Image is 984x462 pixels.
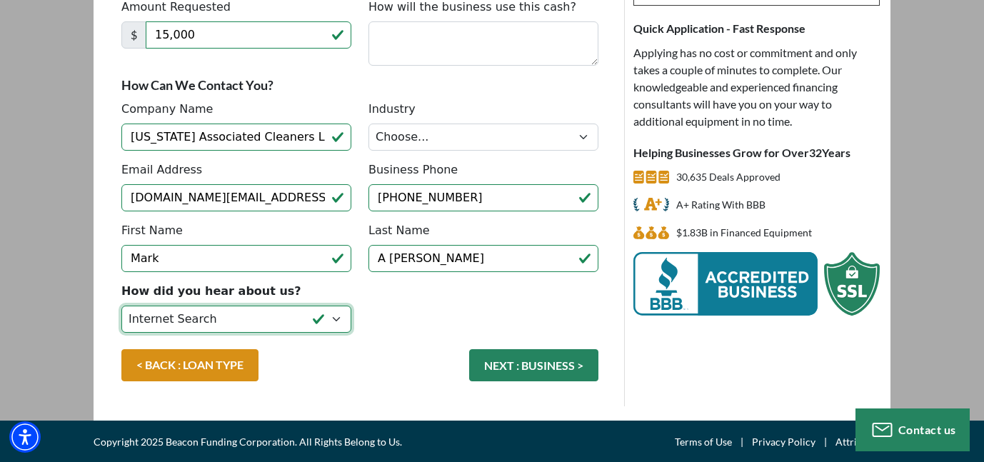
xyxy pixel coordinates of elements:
[675,433,732,451] a: Terms of Use
[676,224,812,241] p: $1,828,817,460 in Financed Equipment
[368,222,430,239] label: Last Name
[633,252,880,316] img: BBB Acredited Business and SSL Protection
[121,161,202,179] label: Email Address
[676,169,780,186] p: 30,635 Deals Approved
[121,222,183,239] label: First Name
[633,144,880,161] p: Helping Businesses Grow for Over Years
[121,283,301,300] label: How did you hear about us?
[368,283,586,338] iframe: reCAPTCHA
[809,146,822,159] span: 32
[94,433,402,451] span: Copyright 2025 Beacon Funding Corporation. All Rights Belong to Us.
[898,423,956,436] span: Contact us
[121,76,598,94] p: How Can We Contact You?
[835,433,890,451] a: Attributions
[469,349,598,381] button: NEXT : BUSINESS >
[732,433,752,451] span: |
[368,101,416,118] label: Industry
[121,101,213,118] label: Company Name
[368,161,458,179] label: Business Phone
[752,433,815,451] a: Privacy Policy
[121,21,146,49] span: $
[815,433,835,451] span: |
[121,349,258,381] a: < BACK : LOAN TYPE
[855,408,970,451] button: Contact us
[633,44,880,130] p: Applying has no cost or commitment and only takes a couple of minutes to complete. Our knowledgea...
[633,20,880,37] p: Quick Application - Fast Response
[676,196,765,214] p: A+ Rating With BBB
[9,421,41,453] div: Accessibility Menu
